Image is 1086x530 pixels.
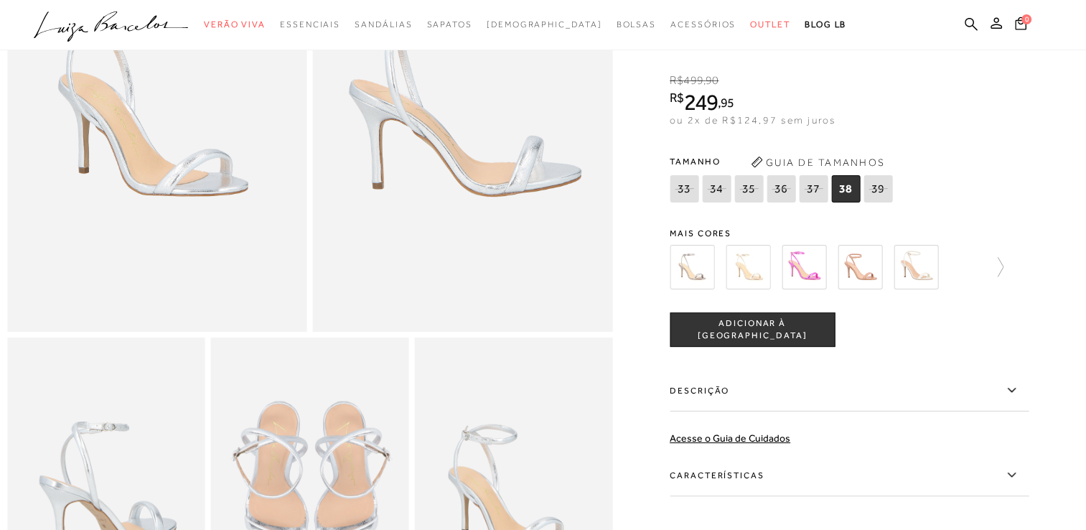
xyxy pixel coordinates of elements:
[703,74,719,87] i: ,
[670,432,790,444] a: Acesse o Guia de Cuidados
[670,312,835,347] button: ADICIONAR À [GEOGRAPHIC_DATA]
[280,19,340,29] span: Essenciais
[355,19,412,29] span: Sandálias
[670,370,1029,412] label: Descrição
[670,229,1029,238] span: Mais cores
[805,11,846,38] a: BLOG LB
[670,317,834,342] span: ADICIONAR À [GEOGRAPHIC_DATA]
[831,175,860,203] span: 38
[726,245,770,289] img: SANDÁLIA DE SALTO ALTO FINO EM METALIZADO OURO
[746,151,889,174] button: Guia de Tamanhos
[750,11,790,38] a: noSubCategoriesText
[863,175,892,203] span: 39
[670,19,736,29] span: Acessórios
[767,175,795,203] span: 36
[670,455,1029,496] label: Características
[706,74,718,87] span: 90
[670,114,835,126] span: ou 2x de R$124,97 sem juros
[1011,16,1031,35] button: 0
[838,245,882,289] img: SANDÁLIA DE SALTO ALTO FINO EM VERNIZ BEGE
[670,175,698,203] span: 33
[355,11,412,38] a: noSubCategoriesText
[894,245,938,289] img: SANDÁLIA DE SALTO ALTO FINO EM VERNIZ BRANCO GELO
[487,11,602,38] a: noSubCategoriesText
[426,11,472,38] a: noSubCategoriesText
[670,91,684,104] i: R$
[782,245,826,289] img: SANDÁLIA DE SALTO ALTO FINO EM METALIZADO ROSA PINK
[670,74,683,87] i: R$
[734,175,763,203] span: 35
[426,19,472,29] span: Sapatos
[718,96,734,109] i: ,
[280,11,340,38] a: noSubCategoriesText
[670,151,896,172] span: Tamanho
[721,95,734,110] span: 95
[702,175,731,203] span: 34
[616,19,656,29] span: Bolsas
[1021,14,1031,24] span: 0
[683,74,703,87] span: 499
[750,19,790,29] span: Outlet
[684,89,718,115] span: 249
[799,175,828,203] span: 37
[670,245,714,289] img: SANDÁLIA DE SALTO ALTO FINO EM METALIZADO CHUMBO
[204,11,266,38] a: noSubCategoriesText
[487,19,602,29] span: [DEMOGRAPHIC_DATA]
[670,11,736,38] a: noSubCategoriesText
[204,19,266,29] span: Verão Viva
[616,11,656,38] a: noSubCategoriesText
[805,19,846,29] span: BLOG LB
